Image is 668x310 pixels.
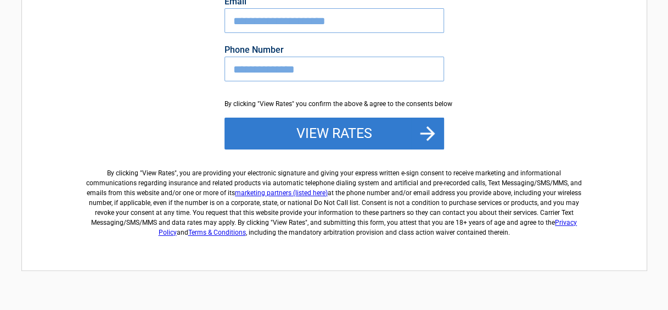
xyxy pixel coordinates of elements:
[235,189,328,197] a: marketing partners (listed here)
[82,159,586,237] label: By clicking " ", you are providing your electronic signature and giving your express written e-si...
[224,46,444,54] label: Phone Number
[224,99,444,109] div: By clicking "View Rates" you confirm the above & agree to the consents below
[188,229,246,236] a: Terms & Conditions
[159,219,577,236] a: Privacy Policy
[224,118,444,150] button: View Rates
[142,169,175,177] span: View Rates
